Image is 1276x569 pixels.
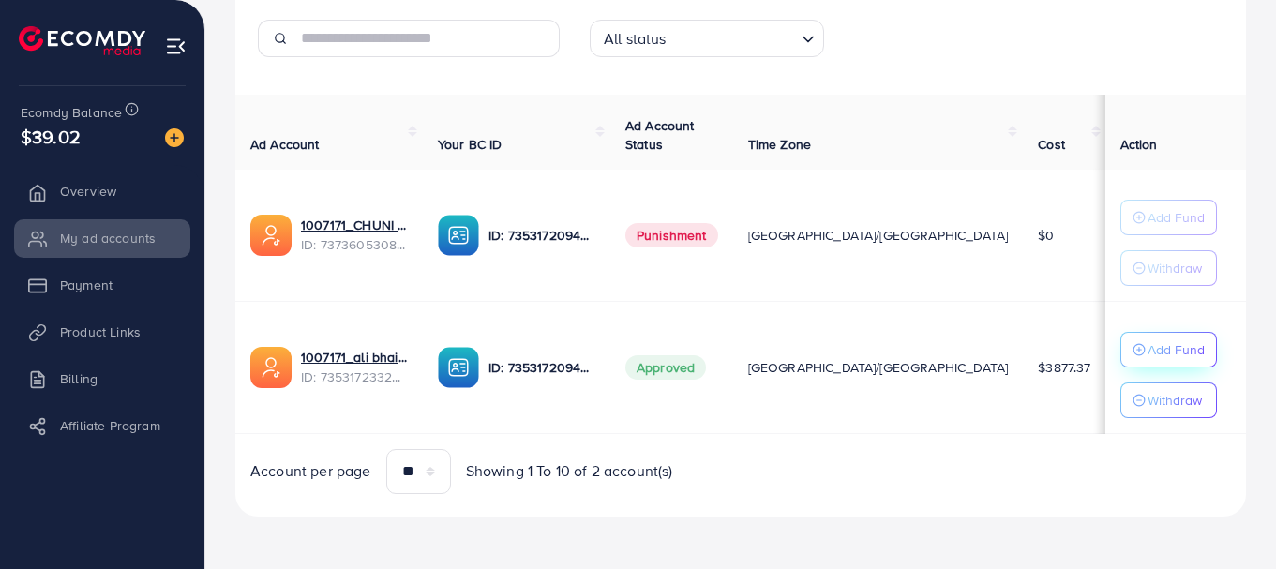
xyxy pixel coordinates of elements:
span: Your BC ID [438,135,503,154]
span: ID: 7373605308482207761 [301,235,408,254]
input: Search for option [672,22,794,52]
span: Cost [1038,135,1065,154]
span: [GEOGRAPHIC_DATA]/[GEOGRAPHIC_DATA] [748,358,1009,377]
img: ic-ba-acc.ded83a64.svg [438,215,479,256]
p: Add Fund [1148,206,1205,229]
a: 1007171_CHUNI CHUTIYA AD ACC_1716801286209 [301,216,408,234]
button: Withdraw [1120,382,1217,418]
div: <span class='underline'>1007171_ali bhai 212_1712043871986</span></br>7353172332338298896 [301,348,408,386]
img: ic-ads-acc.e4c84228.svg [250,215,292,256]
span: Time Zone [748,135,811,154]
a: 1007171_ali bhai 212_1712043871986 [301,348,408,367]
span: Ecomdy Balance [21,103,122,122]
span: [GEOGRAPHIC_DATA]/[GEOGRAPHIC_DATA] [748,226,1009,245]
img: ic-ba-acc.ded83a64.svg [438,347,479,388]
img: ic-ads-acc.e4c84228.svg [250,347,292,388]
p: Add Fund [1148,338,1205,361]
button: Withdraw [1120,250,1217,286]
div: Search for option [590,20,824,57]
span: Punishment [625,223,718,247]
img: menu [165,36,187,57]
span: Approved [625,355,706,380]
span: Ad Account [250,135,320,154]
button: Add Fund [1120,200,1217,235]
span: All status [600,25,670,52]
span: Action [1120,135,1158,154]
div: <span class='underline'>1007171_CHUNI CHUTIYA AD ACC_1716801286209</span></br>7373605308482207761 [301,216,408,254]
span: $0 [1038,226,1054,245]
span: Ad Account Status [625,116,695,154]
span: $3877.37 [1038,358,1090,377]
span: ID: 7353172332338298896 [301,367,408,386]
span: Showing 1 To 10 of 2 account(s) [466,460,673,482]
p: Withdraw [1148,257,1202,279]
p: ID: 7353172094433247233 [488,224,595,247]
span: Account per page [250,460,371,482]
img: image [165,128,184,147]
button: Add Fund [1120,332,1217,367]
img: logo [19,26,145,55]
p: ID: 7353172094433247233 [488,356,595,379]
span: $39.02 [21,123,81,150]
p: Withdraw [1148,389,1202,412]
